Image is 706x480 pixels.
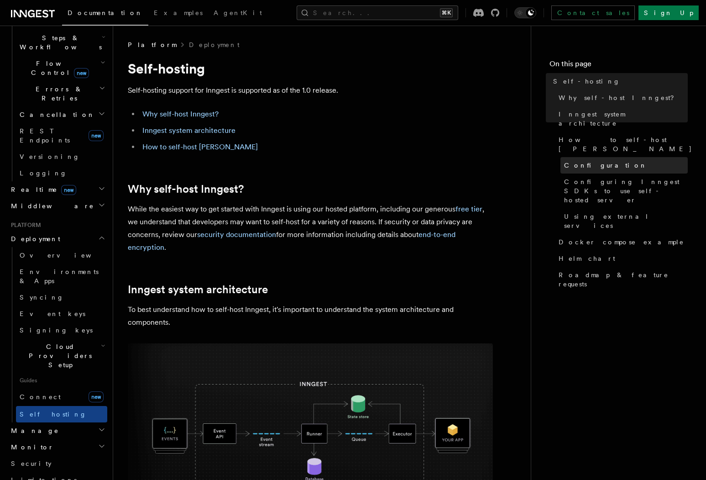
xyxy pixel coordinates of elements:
span: REST Endpoints [20,127,70,144]
span: Deployment [7,234,60,243]
span: Connect [20,393,61,401]
h1: Self-hosting [128,60,493,77]
a: Why self-host Inngest? [142,110,219,118]
span: Docker compose example [559,237,684,247]
span: Errors & Retries [16,84,99,103]
button: Flow Controlnew [16,55,107,81]
a: Docker compose example [555,234,688,250]
span: Examples [154,9,203,16]
a: Inngest system architecture [128,283,268,296]
span: Event keys [20,310,85,317]
span: Signing keys [20,327,93,334]
a: Overview [16,247,107,264]
span: Self-hosting [553,77,620,86]
span: Documentation [68,9,143,16]
button: Cloud Providers Setup [16,338,107,373]
a: Why self-host Inngest? [555,90,688,106]
span: Platform [128,40,176,49]
a: Event keys [16,306,107,322]
a: Logging [16,165,107,181]
a: Configuring Inngest SDKs to use self-hosted server [560,174,688,208]
span: Helm chart [559,254,615,263]
button: Toggle dark mode [514,7,536,18]
span: Monitor [7,443,54,452]
span: Manage [7,426,59,435]
span: new [89,391,104,402]
button: Realtimenew [7,181,107,198]
div: Inngest Functions [7,13,107,181]
button: Steps & Workflows [16,30,107,55]
a: free tier [455,205,482,213]
span: Logging [20,169,67,177]
span: How to self-host [PERSON_NAME] [559,135,692,153]
button: Deployment [7,231,107,247]
a: Syncing [16,289,107,306]
a: Connectnew [16,388,107,406]
span: Syncing [20,294,64,301]
h4: On this page [549,58,688,73]
button: Middleware [7,198,107,214]
a: Self-hosting [549,73,688,90]
a: Versioning [16,148,107,165]
a: Contact sales [551,5,635,20]
a: Using external services [560,208,688,234]
span: new [74,68,89,78]
span: new [89,130,104,141]
span: Versioning [20,153,80,160]
span: Platform [7,222,41,229]
span: Using external services [564,212,688,230]
p: While the easiest way to get started with Inngest is using our hosted platform, including our gen... [128,203,493,254]
span: Middleware [7,201,94,211]
a: Examples [148,3,208,25]
button: Monitor [7,439,107,455]
kbd: ⌘K [440,8,453,17]
a: Inngest system architecture [142,126,235,135]
a: How to self-host [PERSON_NAME] [555,132,688,157]
a: security documentation [197,230,276,239]
a: Security [7,455,107,472]
a: Deployment [189,40,240,49]
span: Self hosting [20,411,87,418]
button: Errors & Retries [16,81,107,106]
a: Signing keys [16,322,107,338]
span: Steps & Workflows [16,33,102,52]
a: Configuration [560,157,688,174]
span: new [61,185,76,195]
span: Cancellation [16,110,95,119]
button: Cancellation [16,106,107,123]
span: Guides [16,373,107,388]
button: Search...⌘K [297,5,458,20]
span: Configuring Inngest SDKs to use self-hosted server [564,177,688,205]
p: Self-hosting support for Inngest is supported as of the 1.0 release. [128,84,493,97]
a: Roadmap & feature requests [555,267,688,292]
button: Manage [7,422,107,439]
div: Deployment [7,247,107,422]
span: Roadmap & feature requests [559,270,688,289]
a: Helm chart [555,250,688,267]
span: Configuration [564,161,647,170]
a: Self hosting [16,406,107,422]
a: AgentKit [208,3,267,25]
span: Flow Control [16,59,100,77]
a: Sign Up [638,5,699,20]
span: Inngest system architecture [559,110,688,128]
span: Cloud Providers Setup [16,342,101,369]
span: Overview [20,252,114,259]
a: Environments & Apps [16,264,107,289]
a: Documentation [62,3,148,26]
a: REST Endpointsnew [16,123,107,148]
a: How to self-host [PERSON_NAME] [142,142,258,151]
a: Why self-host Inngest? [128,183,244,195]
span: AgentKit [214,9,262,16]
span: Security [11,460,52,467]
p: To best understand how to self-host Inngest, it's important to understand the system architecture... [128,303,493,329]
span: Environments & Apps [20,268,99,285]
span: Realtime [7,185,76,194]
span: Why self-host Inngest? [559,93,680,102]
a: Inngest system architecture [555,106,688,132]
